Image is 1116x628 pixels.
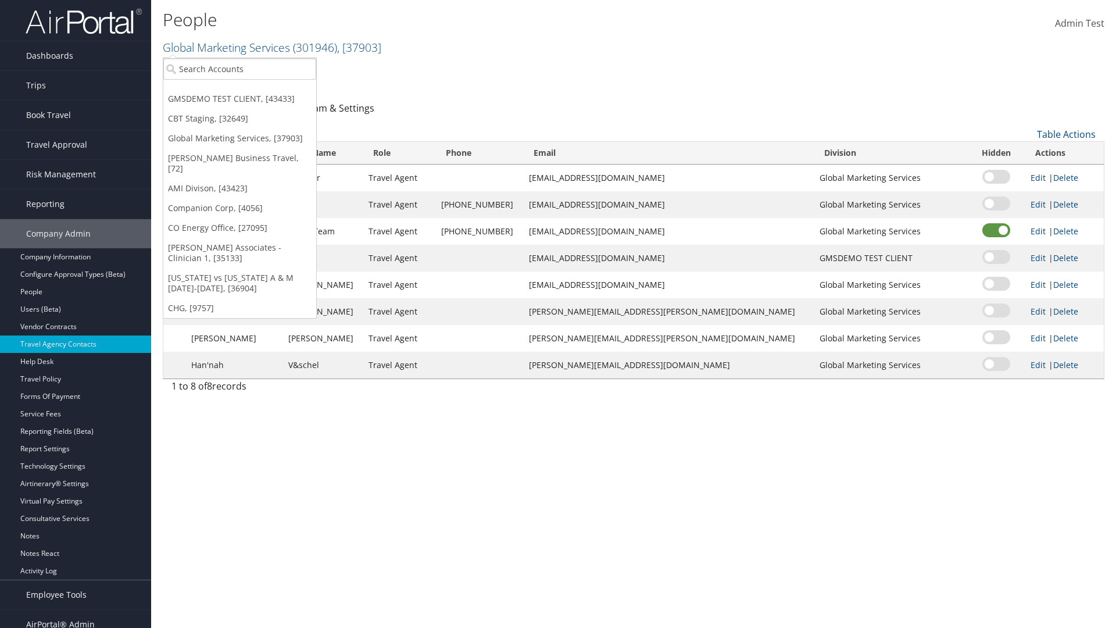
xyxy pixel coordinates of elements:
td: [EMAIL_ADDRESS][DOMAIN_NAME] [523,272,814,298]
td: | [1025,165,1104,191]
td: Global Marketing Services [814,298,968,325]
span: Reporting [26,190,65,219]
th: Phone [435,142,523,165]
td: Global Marketing Services [814,191,968,218]
td: Travel Agent [363,298,435,325]
span: Company Admin [26,219,91,248]
a: Global Marketing Services, [37903] [163,129,316,148]
a: Global Marketing Services [163,40,381,55]
td: Travel Agent [363,272,435,298]
td: Travel Agent [363,218,435,245]
input: Search Accounts [163,58,316,80]
td: [EMAIL_ADDRESS][DOMAIN_NAME] [523,165,814,191]
td: Traveler [282,165,363,191]
td: V&schel [282,352,363,379]
a: Edit [1031,172,1046,183]
span: Risk Management [26,160,96,189]
a: Edit [1031,333,1046,344]
td: [PHONE_NUMBER] [435,218,523,245]
td: GMSDEMO TEST CLIENT [814,245,968,272]
td: Agent Team [282,218,363,245]
td: Global Marketing Services [814,165,968,191]
a: Edit [1031,199,1046,210]
a: GMSDEMO TEST CLIENT, [43433] [163,89,316,109]
td: | [1025,245,1104,272]
td: Travel Agent [363,245,435,272]
a: CO Energy Office, [27095] [163,218,316,238]
a: Delete [1053,333,1078,344]
td: [EMAIL_ADDRESS][DOMAIN_NAME] [523,218,814,245]
th: Role [363,142,435,165]
a: Team & Settings [303,102,374,115]
a: Edit [1031,279,1046,290]
td: [PERSON_NAME] [282,272,363,298]
td: | [1025,272,1104,298]
div: 1 to 8 of records [171,379,389,399]
td: | [1025,352,1104,379]
span: , [ 37903 ] [337,40,381,55]
span: Employee Tools [26,580,87,609]
a: Delete [1053,199,1078,210]
span: Book Travel [26,101,71,130]
a: Edit [1031,306,1046,317]
a: AMI Divison, [43423] [163,179,316,198]
td: | [1025,325,1104,352]
td: [EMAIL_ADDRESS][DOMAIN_NAME] [523,245,814,272]
td: [PERSON_NAME][EMAIL_ADDRESS][PERSON_NAME][DOMAIN_NAME] [523,298,814,325]
td: Travel Agent [363,352,435,379]
a: Delete [1053,226,1078,237]
a: Delete [1053,359,1078,370]
td: Global Marketing Services [814,218,968,245]
span: ( 301946 ) [293,40,337,55]
a: Delete [1053,306,1078,317]
td: [PHONE_NUMBER] [435,191,523,218]
td: Travel Agent [363,191,435,218]
th: Division [814,142,968,165]
a: [US_STATE] vs [US_STATE] A & M [DATE]-[DATE], [36904] [163,268,316,298]
a: Delete [1053,172,1078,183]
a: Delete [1053,279,1078,290]
span: Travel Approval [26,130,87,159]
td: Global Marketing Services [814,272,968,298]
td: [PERSON_NAME] [282,298,363,325]
span: Admin Test [1055,17,1104,30]
h1: People [163,8,791,32]
a: [PERSON_NAME] Business Travel, [72] [163,148,316,179]
span: 8 [207,380,212,392]
img: airportal-logo.png [26,8,142,35]
td: [PERSON_NAME][EMAIL_ADDRESS][DOMAIN_NAME] [523,352,814,379]
span: Trips [26,71,46,100]
th: Last Name [282,142,363,165]
th: Actions [1025,142,1104,165]
td: [PERSON_NAME] [282,325,363,352]
th: Email [523,142,814,165]
td: | [1025,191,1104,218]
th: Hidden [968,142,1024,165]
a: [PERSON_NAME] Associates - Clinician 1, [35133] [163,238,316,268]
a: Edit [1031,226,1046,237]
td: Global Marketing Services [814,325,968,352]
td: Global Marketing Services [814,352,968,379]
a: Table Actions [1037,128,1096,141]
a: Admin Test [1055,6,1104,42]
a: CBT Staging, [32649] [163,109,316,129]
td: Travel Agent [363,325,435,352]
td: Test [282,245,363,272]
a: CHG, [9757] [163,298,316,318]
td: | [1025,298,1104,325]
td: Travel Agent [363,165,435,191]
span: Dashboards [26,41,73,70]
a: Companion Corp, [4056] [163,198,316,218]
td: [PERSON_NAME] [185,325,283,352]
a: Edit [1031,359,1046,370]
a: Delete [1053,252,1078,263]
td: | [1025,218,1104,245]
td: [PERSON_NAME][EMAIL_ADDRESS][PERSON_NAME][DOMAIN_NAME] [523,325,814,352]
a: Edit [1031,252,1046,263]
td: Han'nah [185,352,283,379]
td: [EMAIL_ADDRESS][DOMAIN_NAME] [523,191,814,218]
td: Team [282,191,363,218]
